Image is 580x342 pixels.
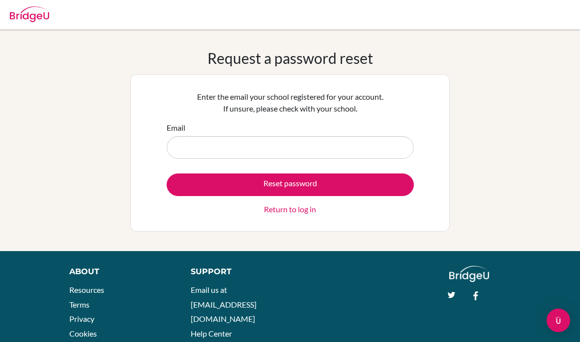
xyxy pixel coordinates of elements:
[207,49,373,67] h1: Request a password reset
[191,329,232,338] a: Help Center
[10,6,49,22] img: Bridge-U
[69,285,104,294] a: Resources
[69,300,89,309] a: Terms
[167,91,414,114] p: Enter the email your school registered for your account. If unsure, please check with your school.
[191,285,257,323] a: Email us at [EMAIL_ADDRESS][DOMAIN_NAME]
[69,314,94,323] a: Privacy
[264,203,316,215] a: Return to log in
[547,309,570,332] div: Open Intercom Messenger
[191,266,281,278] div: Support
[167,122,185,134] label: Email
[449,266,489,282] img: logo_white@2x-f4f0deed5e89b7ecb1c2cc34c3e3d731f90f0f143d5ea2071677605dd97b5244.png
[167,173,414,196] button: Reset password
[69,266,169,278] div: About
[69,329,97,338] a: Cookies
